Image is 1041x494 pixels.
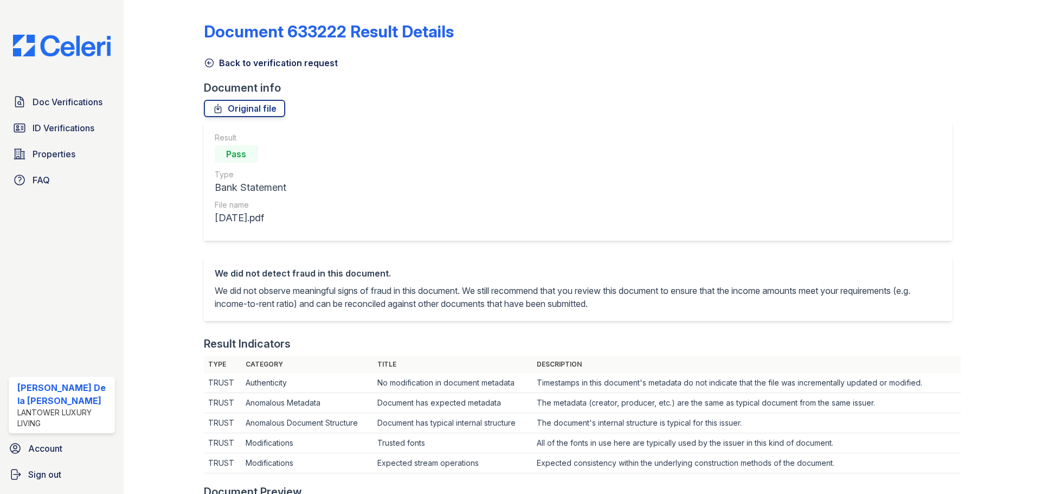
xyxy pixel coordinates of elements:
[373,393,532,413] td: Document has expected metadata
[204,393,242,413] td: TRUST
[9,91,115,113] a: Doc Verifications
[4,464,119,485] a: Sign out
[215,200,286,210] div: File name
[204,22,454,41] a: Document 633222 Result Details
[33,95,102,108] span: Doc Verifications
[204,336,291,351] div: Result Indicators
[241,453,372,473] td: Modifications
[9,143,115,165] a: Properties
[532,373,961,393] td: Timestamps in this document's metadata do not indicate that the file was incrementally updated or...
[204,373,242,393] td: TRUST
[9,169,115,191] a: FAQ
[532,453,961,473] td: Expected consistency within the underlying construction methods of the document.
[373,433,532,453] td: Trusted fonts
[241,356,372,373] th: Category
[215,132,286,143] div: Result
[373,453,532,473] td: Expected stream operations
[215,210,286,226] div: [DATE].pdf
[215,180,286,195] div: Bank Statement
[9,117,115,139] a: ID Verifications
[373,356,532,373] th: Title
[532,433,961,453] td: All of the fonts in use here are typically used by the issuer in this kind of document.
[532,413,961,433] td: The document's internal structure is typical for this issuer.
[373,373,532,393] td: No modification in document metadata
[241,393,372,413] td: Anomalous Metadata
[532,393,961,413] td: The metadata (creator, producer, etc.) are the same as typical document from the same issuer.
[17,407,111,429] div: Lantower Luxury Living
[215,267,941,280] div: We did not detect fraud in this document.
[241,373,372,393] td: Authenticity
[241,433,372,453] td: Modifications
[33,121,94,134] span: ID Verifications
[28,442,62,455] span: Account
[215,169,286,180] div: Type
[4,35,119,56] img: CE_Logo_Blue-a8612792a0a2168367f1c8372b55b34899dd931a85d93a1a3d3e32e68fde9ad4.png
[33,174,50,187] span: FAQ
[204,56,338,69] a: Back to verification request
[17,381,111,407] div: [PERSON_NAME] De la [PERSON_NAME]
[204,80,961,95] div: Document info
[204,413,242,433] td: TRUST
[4,438,119,459] a: Account
[33,147,75,161] span: Properties
[28,468,61,481] span: Sign out
[215,284,941,310] p: We did not observe meaningful signs of fraud in this document. We still recommend that you review...
[204,453,242,473] td: TRUST
[204,356,242,373] th: Type
[204,100,285,117] a: Original file
[215,145,258,163] div: Pass
[204,433,242,453] td: TRUST
[373,413,532,433] td: Document has typical internal structure
[241,413,372,433] td: Anomalous Document Structure
[532,356,961,373] th: Description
